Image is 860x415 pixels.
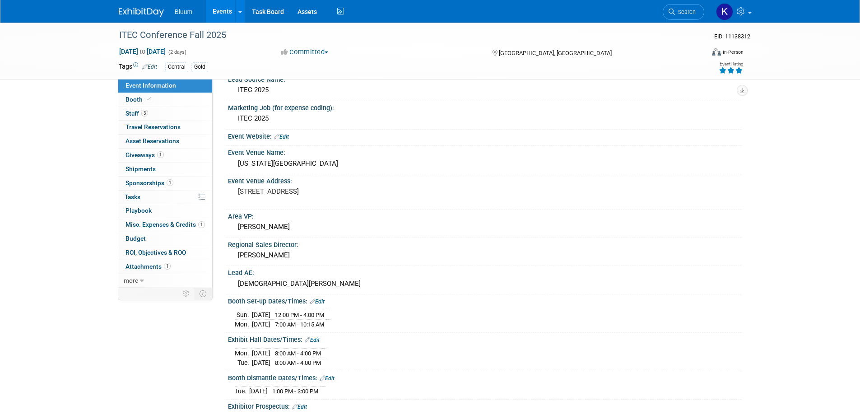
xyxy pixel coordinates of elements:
td: [DATE] [252,358,270,368]
span: Travel Reservations [126,123,181,131]
span: Asset Reservations [126,137,179,145]
a: Sponsorships1 [118,177,212,190]
span: [DATE] [DATE] [119,47,166,56]
span: (2 days) [167,49,186,55]
div: Event Venue Address: [228,174,742,186]
td: Mon. [235,320,252,329]
a: Edit [320,375,335,382]
td: Mon. [235,348,252,358]
i: Booth reservation complete [147,97,151,102]
span: 1 [167,179,173,186]
span: Shipments [126,165,156,173]
div: Area VP: [228,210,742,221]
span: 3 [141,110,148,117]
button: Committed [278,47,332,57]
div: Booth Set-up Dates/Times: [228,294,742,306]
span: 8:00 AM - 4:00 PM [275,359,321,366]
img: Format-Inperson.png [712,48,721,56]
div: In-Person [722,49,744,56]
a: Playbook [118,204,212,218]
span: Playbook [126,207,152,214]
a: Edit [292,404,307,410]
div: Gold [191,62,208,72]
div: Marketing Job (for expense coding): [228,101,742,112]
div: Event Rating [719,62,743,66]
span: Sponsorships [126,179,173,187]
span: Event Information [126,82,176,89]
td: Tags [119,62,157,72]
div: Event Website: [228,130,742,141]
div: [DEMOGRAPHIC_DATA][PERSON_NAME] [235,277,735,291]
a: Edit [142,64,157,70]
a: Edit [310,298,325,305]
img: Kellie Noller [716,3,733,20]
div: Event Venue Name: [228,146,742,157]
span: more [124,277,138,284]
span: Tasks [125,193,140,201]
td: [DATE] [252,348,270,358]
td: [DATE] [249,387,268,396]
div: Central [165,62,188,72]
td: Tue. [235,358,252,368]
span: 1 [164,263,171,270]
a: Asset Reservations [118,135,212,148]
a: Tasks [118,191,212,204]
td: Toggle Event Tabs [194,288,212,299]
span: Search [675,9,696,15]
a: Edit [305,337,320,343]
a: Shipments [118,163,212,176]
span: Staff [126,110,148,117]
span: 8:00 AM - 4:00 PM [275,350,321,357]
span: 1:00 PM - 3:00 PM [272,388,318,395]
span: Budget [126,235,146,242]
span: [GEOGRAPHIC_DATA], [GEOGRAPHIC_DATA] [499,50,612,56]
img: ExhibitDay [119,8,164,17]
td: Personalize Event Tab Strip [178,288,194,299]
div: ITEC 2025 [235,83,735,97]
a: Event Information [118,79,212,93]
span: ROI, Objectives & ROO [126,249,186,256]
pre: [STREET_ADDRESS] [238,187,432,196]
span: Event ID: 11138312 [714,33,750,40]
td: Tue. [235,387,249,396]
div: Event Format [651,47,744,61]
span: to [138,48,147,55]
div: ITEC Conference Fall 2025 [116,27,691,43]
div: Exhibitor Prospectus: [228,400,742,411]
div: Regional Sales Director: [228,238,742,249]
div: ITEC 2025 [235,112,735,126]
span: Misc. Expenses & Credits [126,221,205,228]
span: 12:00 PM - 4:00 PM [275,312,324,318]
div: [PERSON_NAME] [235,220,735,234]
span: Bluum [175,8,193,15]
td: [DATE] [252,320,270,329]
a: Misc. Expenses & Credits1 [118,218,212,232]
span: Attachments [126,263,171,270]
td: [DATE] [252,310,270,320]
a: Travel Reservations [118,121,212,134]
a: Budget [118,232,212,246]
a: Edit [274,134,289,140]
a: more [118,274,212,288]
span: Booth [126,96,153,103]
span: 7:00 AM - 10:15 AM [275,321,324,328]
div: Exhibit Hall Dates/Times: [228,333,742,345]
a: Staff3 [118,107,212,121]
a: Attachments1 [118,260,212,274]
div: Booth Dismantle Dates/Times: [228,371,742,383]
div: [PERSON_NAME] [235,248,735,262]
td: Sun. [235,310,252,320]
div: [US_STATE][GEOGRAPHIC_DATA] [235,157,735,171]
a: Booth [118,93,212,107]
span: 1 [157,151,164,158]
a: ROI, Objectives & ROO [118,246,212,260]
span: 1 [198,221,205,228]
a: Giveaways1 [118,149,212,162]
a: Search [663,4,704,20]
div: Lead AE: [228,266,742,277]
span: Giveaways [126,151,164,159]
